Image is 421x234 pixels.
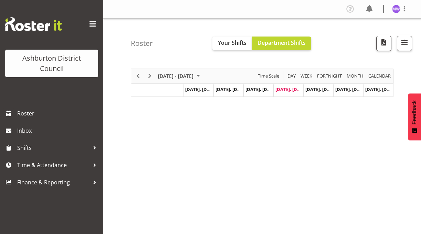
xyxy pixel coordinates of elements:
div: previous period [132,69,144,83]
button: Month [367,72,392,80]
span: [DATE], [DATE] [305,86,337,92]
button: Timeline Month [346,72,365,80]
span: Week [300,72,313,80]
div: Timeline Week of August 21, 2025 [131,69,393,97]
div: next period [144,69,156,83]
span: Department Shifts [257,39,306,47]
button: Feedback - Show survey [408,93,421,140]
button: Fortnight [316,72,343,80]
span: [DATE], [DATE] [365,86,397,92]
button: Time Scale [257,72,281,80]
span: [DATE], [DATE] [215,86,247,92]
span: Roster [17,108,100,119]
span: Day [287,72,296,80]
h4: Roster [131,39,153,47]
div: August 18 - 24, 2025 [156,69,204,83]
span: Feedback [411,100,418,124]
span: Time & Attendance [17,160,90,170]
span: Inbox [17,125,100,136]
button: Your Shifts [212,37,252,50]
button: Previous [134,72,143,80]
span: Your Shifts [218,39,246,47]
span: Month [346,72,364,80]
span: Finance & Reporting [17,177,90,187]
div: Ashburton District Council [12,53,91,74]
button: Download a PDF of the roster according to the set date range. [376,36,391,51]
button: Next [145,72,155,80]
button: Filter Shifts [397,36,412,51]
span: [DATE], [DATE] [245,86,277,92]
span: Fortnight [316,72,343,80]
button: Timeline Week [299,72,314,80]
span: [DATE], [DATE] [335,86,367,92]
span: [DATE], [DATE] [275,86,307,92]
span: calendar [368,72,391,80]
button: Timeline Day [286,72,297,80]
span: Shifts [17,143,90,153]
span: [DATE], [DATE] [185,86,217,92]
button: August 2025 [157,72,203,80]
img: Rosterit website logo [5,17,62,31]
img: maddy-wilson4076.jpg [392,5,400,13]
button: Department Shifts [252,37,311,50]
span: [DATE] - [DATE] [157,72,194,80]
